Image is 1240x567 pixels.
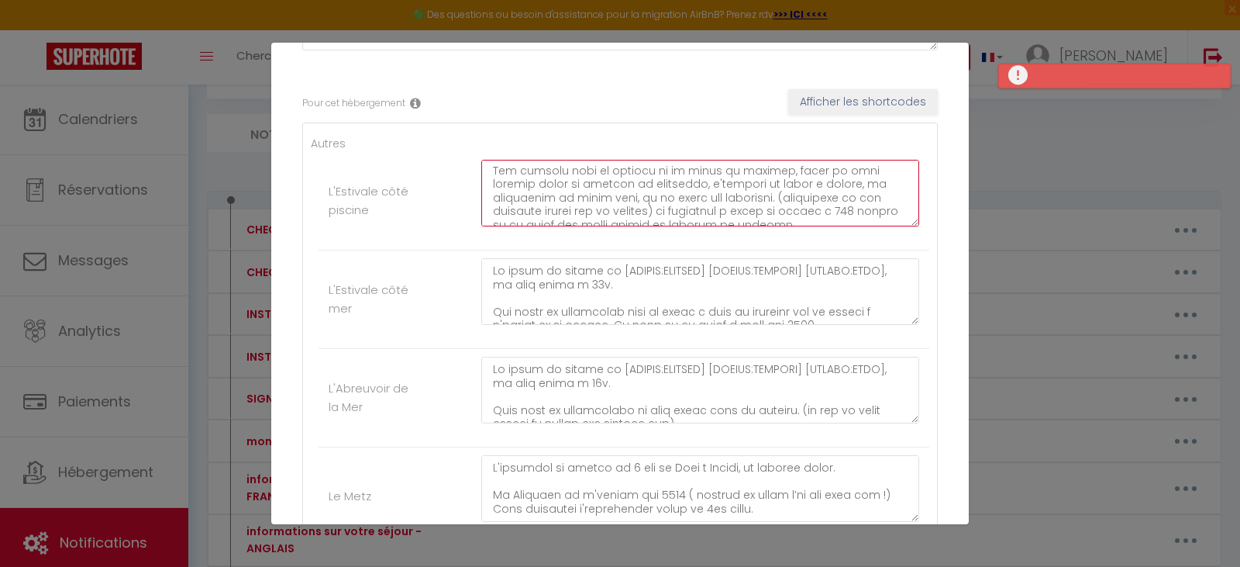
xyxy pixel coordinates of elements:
[302,96,405,111] label: Pour cet hébergement
[329,182,410,219] label: L'Estivale côté piscine
[329,487,371,506] label: Le Metz
[329,379,410,416] label: L'Abreuvoir de la Mer
[329,281,410,317] label: L'Estivale côté mer
[410,97,421,109] i: Rental
[311,135,346,152] label: Autres
[788,89,938,116] button: Afficher les shortcodes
